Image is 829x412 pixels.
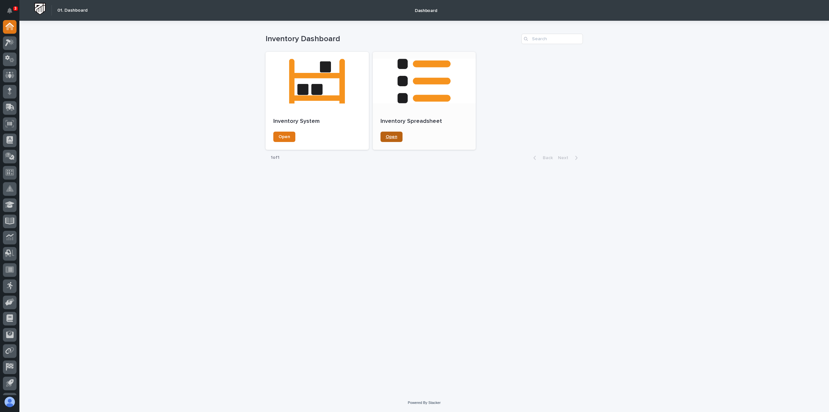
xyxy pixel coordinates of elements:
p: Inventory System [273,118,361,125]
a: Open [273,132,295,142]
a: Powered By Stacker [408,401,440,405]
p: 1 of 1 [266,150,285,166]
div: Notifications3 [8,8,17,18]
span: Open [386,135,397,139]
a: Open [380,132,403,142]
h2: 01. Dashboard [57,8,87,13]
button: Back [528,155,555,161]
button: Next [555,155,583,161]
input: Search [521,34,583,44]
img: Workspace Logo [34,3,46,15]
a: Inventory SystemOpen [266,52,369,150]
p: Inventory Spreadsheet [380,118,468,125]
button: users-avatar [3,395,17,409]
span: Next [558,156,572,160]
a: Inventory SpreadsheetOpen [373,52,476,150]
h1: Inventory Dashboard [266,34,519,44]
p: 3 [14,6,17,11]
span: Open [278,135,290,139]
button: Notifications [3,4,17,18]
span: Back [539,156,553,160]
